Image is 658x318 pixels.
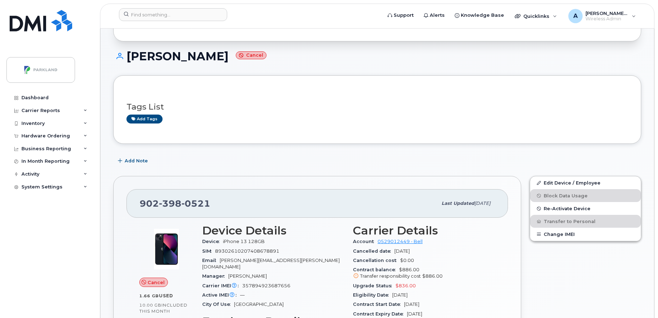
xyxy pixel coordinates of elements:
span: [DATE] [474,201,490,206]
span: 398 [159,198,181,209]
a: Support [383,8,419,22]
span: Device [202,239,223,244]
span: [DATE] [404,302,419,307]
a: 0529012449 - Bell [378,239,423,244]
small: Cancel [236,51,266,60]
span: Contract Start Date [353,302,404,307]
span: Active IMEI [202,292,240,298]
span: Cancelled date [353,248,394,254]
span: Contract balance [353,267,399,272]
span: used [159,293,173,298]
button: Change IMEI [530,228,641,241]
span: Support [394,12,414,19]
span: Cancellation cost [353,258,400,263]
span: $836.00 [395,283,416,288]
span: Wireless Admin [585,16,628,22]
h3: Device Details [202,224,344,237]
span: 1.66 GB [139,293,159,298]
span: [GEOGRAPHIC_DATA] [234,302,284,307]
span: City Of Use [202,302,234,307]
span: 357894923687656 [242,283,290,288]
button: Re-Activate Device [530,202,641,215]
span: [DATE] [392,292,408,298]
span: Last updated [442,201,474,206]
span: — [240,292,245,298]
span: included this month [139,302,188,314]
span: 902 [140,198,210,209]
span: Add Note [125,157,148,164]
span: Eligibility Date [353,292,392,298]
span: iPhone 13 128GB [223,239,265,244]
span: [PERSON_NAME][EMAIL_ADDRESS][PERSON_NAME][DOMAIN_NAME] [585,10,628,16]
span: Upgrade Status [353,283,395,288]
span: Manager [202,273,228,279]
span: Account [353,239,378,244]
span: 10.00 GB [139,303,161,308]
span: [DATE] [407,311,422,317]
h1: [PERSON_NAME] [113,50,641,62]
span: 89302610207408678891 [215,248,279,254]
span: Cancel [148,279,165,286]
a: Add tags [126,115,163,123]
span: Transfer responsibility cost [360,273,421,279]
h3: Tags List [126,102,628,111]
span: $0.00 [400,258,414,263]
img: image20231002-3703462-1ig824h.jpeg [145,228,188,271]
a: Edit Device / Employee [530,176,641,189]
input: Find something... [119,8,227,21]
span: [PERSON_NAME] [228,273,267,279]
span: $886.00 [353,267,495,280]
div: Abisheik.Thiyagarajan@parkland.ca [563,9,641,23]
span: Carrier IMEI [202,283,242,288]
span: [DATE] [394,248,410,254]
span: [PERSON_NAME][EMAIL_ADDRESS][PERSON_NAME][DOMAIN_NAME] [202,258,340,269]
span: $886.00 [422,273,443,279]
span: Re-Activate Device [544,206,590,211]
button: Block Data Usage [530,189,641,202]
span: Contract Expiry Date [353,311,407,317]
a: Knowledge Base [450,8,509,22]
a: Alerts [419,8,450,22]
span: SIM [202,248,215,254]
button: Add Note [113,155,154,167]
span: Alerts [430,12,445,19]
span: Quicklinks [523,13,549,19]
span: Knowledge Base [461,12,504,19]
h3: Carrier Details [353,224,495,237]
span: 0521 [181,198,210,209]
span: Email [202,258,220,263]
span: A [573,12,578,20]
div: Quicklinks [510,9,562,23]
button: Transfer to Personal [530,215,641,228]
